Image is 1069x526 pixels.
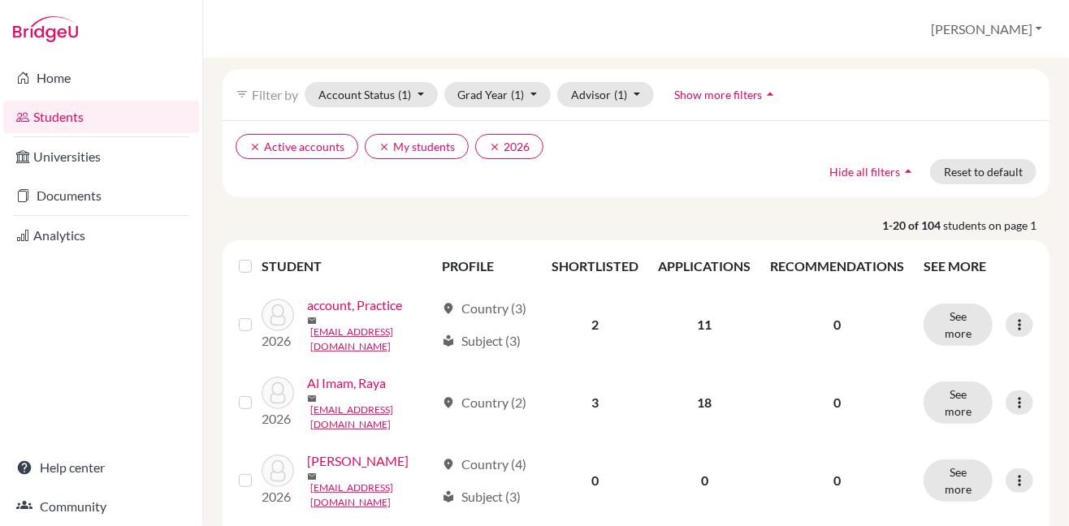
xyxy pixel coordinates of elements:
[442,299,526,318] div: Country (3)
[444,82,552,107] button: Grad Year(1)
[432,247,543,286] th: PROFILE
[262,409,294,429] p: 2026
[305,82,438,107] button: Account Status(1)
[262,487,294,507] p: 2026
[13,16,78,42] img: Bridge-U
[379,141,390,153] i: clear
[648,364,760,442] td: 18
[262,377,294,409] img: Al Imam, Raya
[398,88,411,101] span: (1)
[442,490,455,503] span: local_library
[307,451,409,471] a: [PERSON_NAME]
[924,14,1050,45] button: [PERSON_NAME]
[252,87,298,102] span: Filter by
[924,382,993,424] button: See more
[365,134,469,159] button: clearMy students
[3,490,199,523] a: Community
[648,442,760,520] td: 0
[442,393,526,412] div: Country (2)
[310,403,435,432] a: [EMAIL_ADDRESS][DOMAIN_NAME]
[310,481,435,510] a: [EMAIL_ADDRESS][DOMAIN_NAME]
[3,140,199,173] a: Universities
[475,134,543,159] button: clear2026
[442,302,455,315] span: location_on
[262,331,294,351] p: 2026
[3,219,199,252] a: Analytics
[3,62,199,94] a: Home
[882,217,943,234] strong: 1-20 of 104
[648,286,760,364] td: 11
[557,82,654,107] button: Advisor(1)
[770,471,904,490] p: 0
[442,331,521,351] div: Subject (3)
[236,88,249,101] i: filter_list
[770,315,904,334] p: 0
[542,286,648,364] td: 2
[614,88,627,101] span: (1)
[236,134,358,159] button: clearActive accounts
[442,487,521,507] div: Subject (3)
[930,159,1037,184] button: Reset to default
[262,299,294,331] img: account, Practice
[829,165,900,179] span: Hide all filters
[307,394,317,403] span: mail
[542,364,648,442] td: 3
[660,82,793,107] button: Show more filtersarrow_drop_up
[442,396,455,409] span: location_on
[307,316,317,326] span: mail
[674,88,763,101] span: Show more filters
[924,459,993,502] button: See more
[542,442,648,520] td: 0
[763,86,779,102] i: arrow_drop_up
[442,455,526,474] div: Country (4)
[442,334,455,347] span: local_library
[900,163,916,179] i: arrow_drop_up
[542,247,648,286] th: SHORTLISTED
[512,88,525,101] span: (1)
[307,373,386,393] a: Al Imam, Raya
[3,179,199,212] a: Documents
[924,304,993,346] button: See more
[262,247,432,286] th: STUDENT
[770,393,904,412] p: 0
[442,458,455,471] span: location_on
[3,451,199,484] a: Help center
[914,247,1043,286] th: SEE MORE
[307,295,402,315] a: account, Practice
[310,325,435,354] a: [EMAIL_ADDRESS][DOMAIN_NAME]
[262,455,294,487] img: Bano, Livia
[816,159,930,184] button: Hide all filtersarrow_drop_up
[3,101,199,133] a: Students
[489,141,500,153] i: clear
[249,141,261,153] i: clear
[760,247,914,286] th: RECOMMENDATIONS
[943,217,1050,234] span: students on page 1
[307,472,317,481] span: mail
[648,247,760,286] th: APPLICATIONS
